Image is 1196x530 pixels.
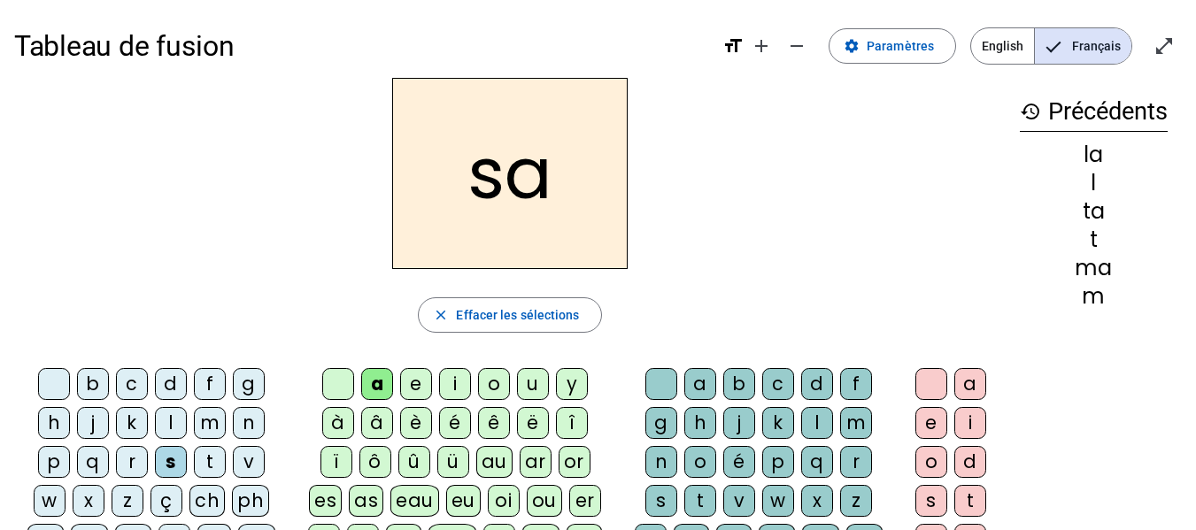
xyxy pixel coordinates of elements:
div: d [155,368,187,400]
span: English [971,28,1034,64]
div: t [684,485,716,517]
div: r [840,446,872,478]
div: ü [437,446,469,478]
div: f [194,368,226,400]
div: ô [359,446,391,478]
div: ch [189,485,225,517]
mat-icon: add [751,35,772,57]
mat-icon: format_size [722,35,744,57]
div: g [645,407,677,439]
div: q [801,446,833,478]
div: la [1020,144,1168,165]
button: Paramètres [829,28,956,64]
div: s [645,485,677,517]
div: p [38,446,70,478]
div: r [116,446,148,478]
h3: Précédents [1020,92,1168,132]
div: i [439,368,471,400]
div: w [762,485,794,517]
div: à [322,407,354,439]
div: t [1020,229,1168,250]
div: as [349,485,383,517]
div: o [915,446,947,478]
mat-icon: history [1020,101,1041,122]
div: h [684,407,716,439]
div: h [38,407,70,439]
div: es [309,485,342,517]
div: b [77,368,109,400]
div: s [915,485,947,517]
div: n [645,446,677,478]
div: ç [150,485,182,517]
div: m [1020,286,1168,307]
div: or [559,446,590,478]
div: z [112,485,143,517]
div: ta [1020,201,1168,222]
div: oi [488,485,520,517]
button: Augmenter la taille de la police [744,28,779,64]
div: i [954,407,986,439]
div: a [684,368,716,400]
h2: sa [392,78,628,269]
mat-button-toggle-group: Language selection [970,27,1132,65]
div: b [723,368,755,400]
div: d [801,368,833,400]
div: ê [478,407,510,439]
div: c [762,368,794,400]
div: m [194,407,226,439]
div: o [478,368,510,400]
div: t [194,446,226,478]
div: e [400,368,432,400]
div: w [34,485,66,517]
div: ar [520,446,552,478]
div: f [840,368,872,400]
h1: Tableau de fusion [14,18,708,74]
div: x [73,485,104,517]
div: er [569,485,601,517]
div: ph [232,485,269,517]
span: Français [1035,28,1131,64]
div: z [840,485,872,517]
div: û [398,446,430,478]
div: l [801,407,833,439]
div: l [155,407,187,439]
div: v [723,485,755,517]
div: é [723,446,755,478]
div: ë [517,407,549,439]
div: d [954,446,986,478]
div: m [840,407,872,439]
div: eu [446,485,481,517]
div: ma [1020,257,1168,279]
div: c [116,368,148,400]
div: a [954,368,986,400]
div: q [77,446,109,478]
span: Paramètres [867,35,934,57]
button: Diminuer la taille de la police [779,28,814,64]
div: eau [390,485,439,517]
div: l [1020,173,1168,194]
div: s [155,446,187,478]
div: ou [527,485,562,517]
div: au [476,446,513,478]
div: k [116,407,148,439]
button: Effacer les sélections [418,297,601,333]
mat-icon: open_in_full [1154,35,1175,57]
div: j [77,407,109,439]
div: x [801,485,833,517]
div: o [684,446,716,478]
mat-icon: settings [844,38,860,54]
div: è [400,407,432,439]
div: î [556,407,588,439]
button: Entrer en plein écran [1146,28,1182,64]
div: e [915,407,947,439]
mat-icon: close [433,307,449,323]
div: â [361,407,393,439]
div: a [361,368,393,400]
div: k [762,407,794,439]
div: é [439,407,471,439]
div: ï [320,446,352,478]
div: j [723,407,755,439]
mat-icon: remove [786,35,807,57]
div: n [233,407,265,439]
div: p [762,446,794,478]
